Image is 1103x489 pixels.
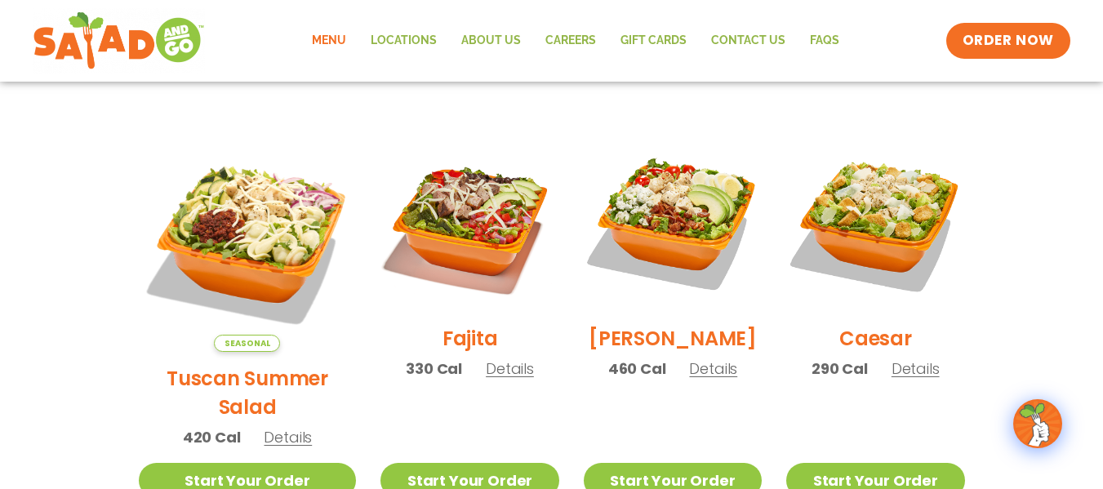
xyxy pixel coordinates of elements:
span: 460 Cal [608,358,666,380]
a: Careers [533,22,608,60]
span: Details [892,358,940,379]
a: GIFT CARDS [608,22,699,60]
img: wpChatIcon [1015,401,1061,447]
span: Details [689,358,737,379]
a: FAQs [798,22,852,60]
span: Details [486,358,534,379]
a: Contact Us [699,22,798,60]
a: ORDER NOW [946,23,1070,59]
img: Product photo for Tuscan Summer Salad [139,134,357,352]
h2: [PERSON_NAME] [589,324,757,353]
img: Product photo for Fajita Salad [380,134,558,312]
span: 290 Cal [812,358,868,380]
h2: Fajita [443,324,498,353]
span: 330 Cal [406,358,462,380]
span: ORDER NOW [963,31,1054,51]
a: Menu [300,22,358,60]
img: Product photo for Caesar Salad [786,134,964,312]
h2: Tuscan Summer Salad [139,364,357,421]
nav: Menu [300,22,852,60]
h2: Caesar [839,324,912,353]
a: Locations [358,22,449,60]
a: About Us [449,22,533,60]
span: Seasonal [214,335,280,352]
span: 420 Cal [183,426,241,448]
img: new-SAG-logo-768×292 [33,8,205,73]
img: Product photo for Cobb Salad [584,134,762,312]
span: Details [264,427,312,447]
